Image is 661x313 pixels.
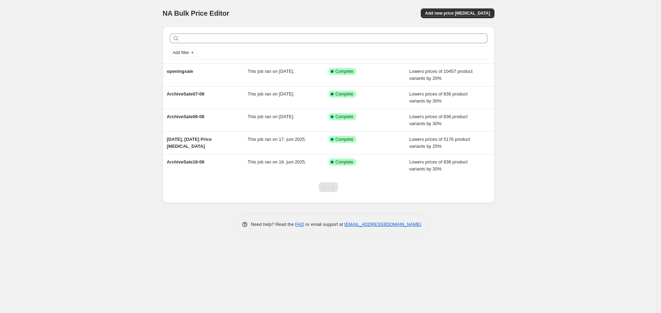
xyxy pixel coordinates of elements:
[173,50,189,55] span: Add filter
[170,48,198,57] button: Add filter
[409,114,468,126] span: Lowers prices of 836 product variants by 30%
[319,182,338,192] nav: Pagination
[248,69,294,74] span: This job ran on [DATE].
[336,137,353,142] span: Complete
[336,69,353,74] span: Complete
[248,114,294,119] span: This job ran on [DATE].
[421,8,494,18] button: Add new price [MEDICAL_DATA]
[409,137,470,149] span: Lowers prices of 5176 product variants by 25%
[344,222,421,227] a: [EMAIL_ADDRESS][DOMAIN_NAME]
[163,9,229,17] span: NA Bulk Price Editor
[425,10,490,16] span: Add new price [MEDICAL_DATA]
[336,159,353,165] span: Complete
[304,222,344,227] span: or email support at
[248,159,306,165] span: This job ran on 16. juni 2025.
[409,91,468,104] span: Lowers prices of 836 product variants by 30%
[167,114,205,119] span: ArchiveSale06-08
[167,159,205,165] span: ArchiveSale16-06
[167,69,193,74] span: openingsale
[167,91,205,97] span: ArchiveSale07-08
[251,222,295,227] span: Need help? Read the
[336,114,353,120] span: Complete
[295,222,304,227] a: FAQ
[167,137,212,149] span: [DATE], [DATE] Price [MEDICAL_DATA]
[336,91,353,97] span: Complete
[248,137,306,142] span: This job ran on 17. juni 2025.
[409,159,468,171] span: Lowers prices of 836 product variants by 30%
[248,91,294,97] span: This job ran on [DATE].
[409,69,472,81] span: Lowers prices of 10457 product variants by 20%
